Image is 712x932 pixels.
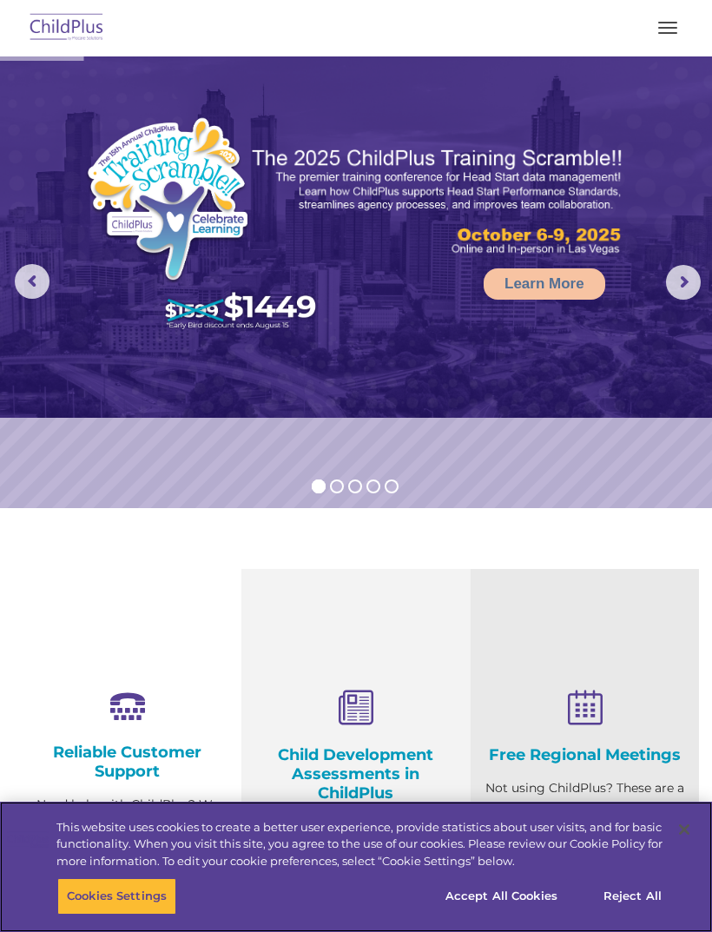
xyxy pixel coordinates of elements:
h4: Reliable Customer Support [26,743,228,781]
button: Reject All [578,878,687,915]
img: ChildPlus by Procare Solutions [26,8,108,49]
h4: Free Regional Meetings [484,745,686,764]
button: Close [665,810,703,849]
div: This website uses cookies to create a better user experience, provide statistics about user visit... [56,819,663,870]
a: Learn More [484,268,605,300]
p: Not using ChildPlus? These are a great opportunity to network and learn from ChildPlus users. Fin... [484,777,686,886]
h4: Child Development Assessments in ChildPlus [254,745,457,803]
button: Accept All Cookies [436,878,567,915]
button: Cookies Settings [57,878,176,915]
